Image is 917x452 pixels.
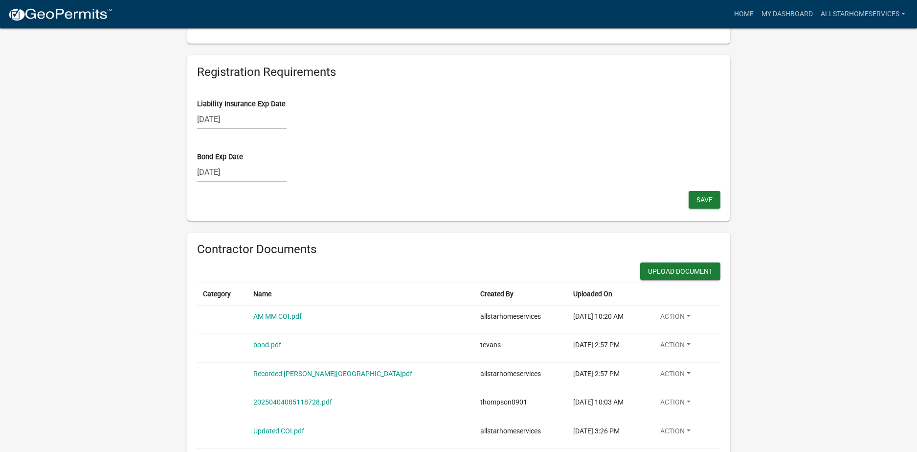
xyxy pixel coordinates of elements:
[197,109,287,129] input: mm/dd/yyyy
[567,362,647,391] td: [DATE] 2:57 PM
[817,5,909,24] a: Allstarhomeservices
[567,305,647,334] td: [DATE] 10:20 AM
[253,398,332,406] a: 20250404085118728.pdf
[474,283,567,305] th: Created By
[758,5,817,24] a: My Dashboard
[474,362,567,391] td: allstarhomeservices
[197,65,720,79] h6: Registration Requirements
[567,334,647,363] td: [DATE] 2:57 PM
[730,5,758,24] a: Home
[253,427,304,435] a: Updated COI.pdf
[652,311,698,326] button: Action
[567,283,647,305] th: Uploaded On
[567,420,647,449] td: [DATE] 3:26 PM
[197,162,287,182] input: mm/dd/yyyy
[474,420,567,449] td: allstarhomeservices
[652,426,698,440] button: Action
[640,262,720,283] wm-modal-confirm: New Document
[197,154,243,161] label: Bond Exp Date
[652,369,698,383] button: Action
[652,340,698,354] button: Action
[567,391,647,420] td: [DATE] 10:03 AM
[253,341,281,349] a: bond.pdf
[474,391,567,420] td: thompson0901
[474,305,567,334] td: allstarhomeservices
[640,262,720,280] button: Upload Document
[253,312,302,320] a: AM MM COI.pdf
[197,101,286,108] label: Liability Insurance Exp Date
[197,242,720,257] h6: Contractor Documents
[696,196,713,204] span: Save
[474,334,567,363] td: tevans
[197,283,248,305] th: Category
[247,283,474,305] th: Name
[689,191,720,209] button: Save
[652,397,698,411] button: Action
[253,370,412,378] a: Recorded [PERSON_NAME][GEOGRAPHIC_DATA]pdf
